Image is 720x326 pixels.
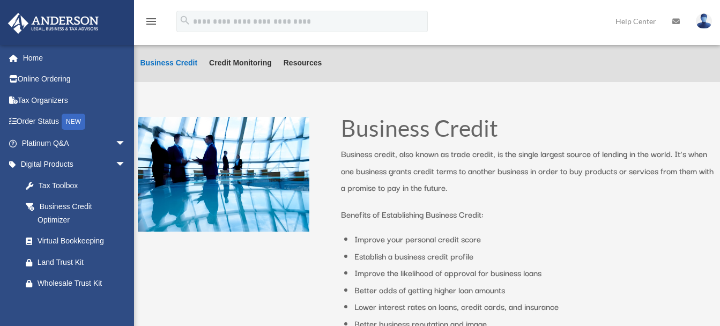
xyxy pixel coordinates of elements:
img: User Pic [696,13,712,29]
a: Tax Organizers [8,90,142,111]
div: Business Credit Optimizer [38,200,123,226]
a: Virtual Bookkeeping [15,231,142,252]
a: Business Credit Optimizer [15,196,137,231]
a: menu [145,19,158,28]
a: Home [8,47,142,69]
div: Virtual Bookkeeping [38,234,129,248]
div: NEW [62,114,85,130]
span: arrow_drop_down [115,154,137,176]
a: Resources [284,59,322,82]
a: Online Ordering [8,69,142,90]
i: menu [145,15,158,28]
a: Digital Productsarrow_drop_down [8,154,142,175]
li: Improve the likelihood of approval for business loans [354,264,716,281]
a: Order StatusNEW [8,111,142,133]
a: Land Trust Kit [15,251,142,273]
span: arrow_drop_down [115,132,137,154]
a: Tax Toolbox [15,175,142,196]
a: Wholesale Trust Kit [15,273,142,294]
img: business people talking in office [138,117,309,232]
div: Land Trust Kit [38,256,129,269]
a: Business Credit [140,59,198,82]
li: Establish a business credit profile [354,248,716,265]
div: Wholesale Trust Kit [38,277,129,290]
img: Anderson Advisors Platinum Portal [5,13,102,34]
li: Better odds of getting higher loan amounts [354,281,716,299]
a: Credit Monitoring [209,59,272,82]
p: Business credit, also known as trade credit, is the single largest source of lending in the world... [341,145,716,206]
p: Benefits of Establishing Business Credit: [341,206,716,223]
li: Improve your personal credit score [354,231,716,248]
a: Platinum Q&Aarrow_drop_down [8,132,142,154]
h1: Business Credit [341,117,716,145]
div: Tax Toolbox [38,179,129,192]
i: search [179,14,191,26]
li: Lower interest rates on loans, credit cards, and insurance [354,298,716,315]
